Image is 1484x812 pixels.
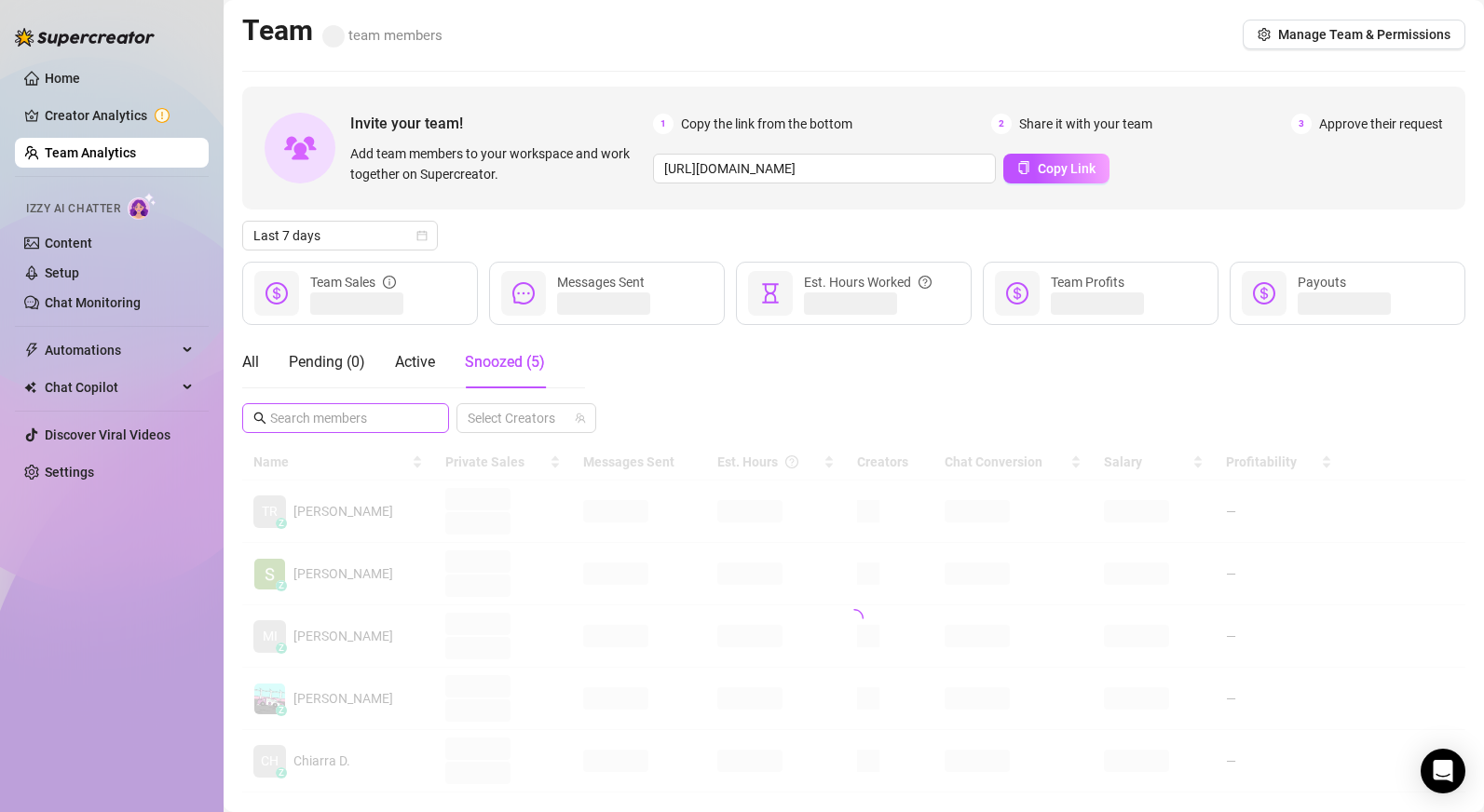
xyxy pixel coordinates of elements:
button: Copy Link [1003,154,1110,183]
a: Setup [45,265,79,280]
span: Snoozed ( 5 ) [465,353,545,371]
a: Creator Analytics exclamation-circle [45,101,194,130]
span: thunderbolt [24,343,39,358]
span: copy [1017,161,1030,174]
span: Chat Copilot [45,372,177,402]
span: Izzy AI Chatter [26,200,120,218]
span: Approve their request [1319,114,1443,134]
span: calendar [416,230,428,241]
div: Open Intercom Messenger [1421,749,1465,793]
span: Copy Link [1038,161,1096,176]
span: hourglass [759,282,782,304]
span: dollar-circle [1006,282,1028,304]
span: dollar-circle [265,282,288,304]
span: 3 [1291,114,1312,134]
span: message [512,282,535,304]
input: Search members [270,408,423,428]
span: search [253,412,266,425]
span: Invite your team! [350,112,653,135]
div: All [242,351,259,373]
h2: Team [242,13,442,48]
a: Discover Viral Videos [45,427,170,442]
span: 1 [653,114,674,134]
img: Chat Copilot [24,381,36,394]
a: Home [45,71,80,86]
div: Est. Hours Worked [804,272,932,292]
button: Manage Team & Permissions [1243,20,1465,49]
span: question-circle [919,272,932,292]
a: Content [45,236,92,250]
span: Manage Team & Permissions [1278,27,1450,42]
a: Chat Monitoring [45,295,141,310]
span: team [575,413,586,424]
span: Automations [45,335,177,365]
span: Payouts [1298,275,1346,290]
span: Last 7 days [253,222,427,250]
img: logo-BBDzfeDw.svg [15,28,155,47]
span: setting [1258,28,1271,41]
a: Settings [45,465,94,480]
span: Messages Sent [557,275,645,290]
span: info-circle [383,272,396,292]
div: Team Sales [310,272,396,292]
span: loading [841,606,865,630]
div: Pending ( 0 ) [289,351,365,373]
span: Share it with your team [1019,114,1152,134]
span: 2 [991,114,1012,134]
span: dollar-circle [1253,282,1275,304]
a: Team Analytics [45,145,136,160]
span: Copy the link from the bottom [681,114,852,134]
img: AI Chatter [128,193,157,220]
span: Team Profits [1051,275,1124,290]
span: Active [395,353,435,371]
span: team members [322,27,442,44]
span: Add team members to your workspace and work together on Supercreator. [350,143,646,184]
